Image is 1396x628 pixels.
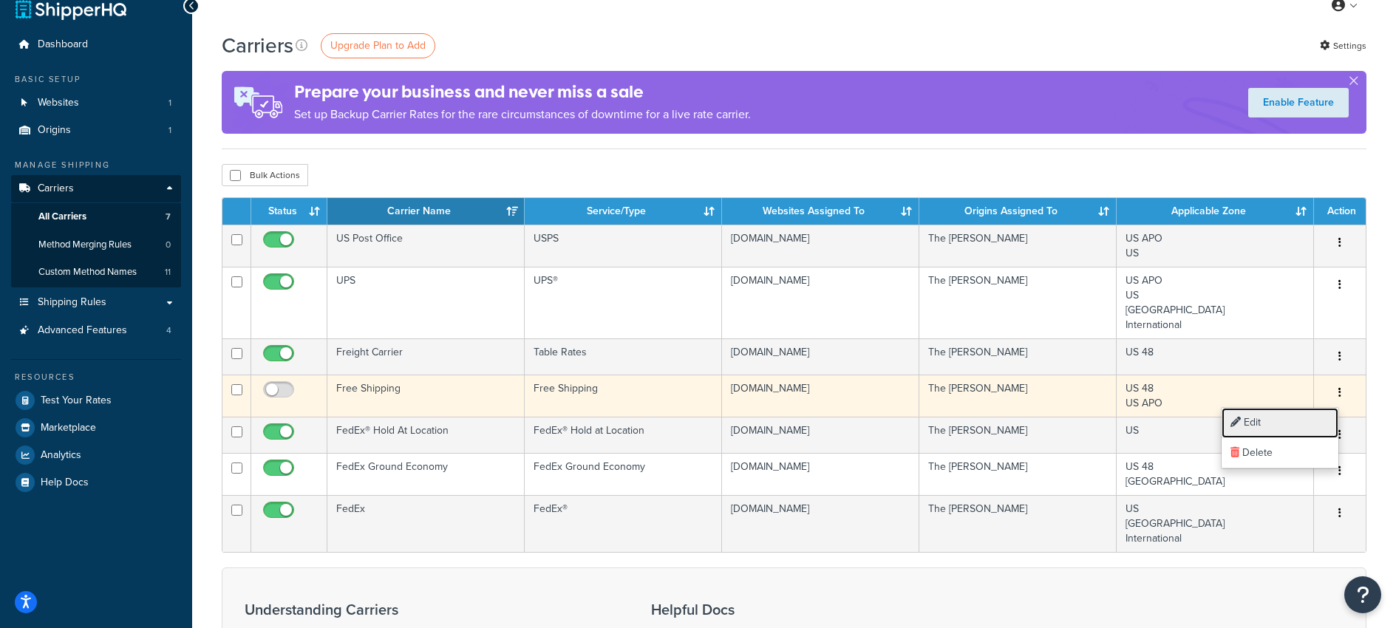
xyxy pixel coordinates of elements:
span: 4 [166,324,171,337]
td: Table Rates [525,338,722,375]
a: Method Merging Rules 0 [11,231,181,259]
td: The [PERSON_NAME] [919,495,1117,552]
td: US 48 [1117,338,1314,375]
a: All Carriers 7 [11,203,181,231]
span: 1 [168,97,171,109]
button: Bulk Actions [222,164,308,186]
a: Marketplace [11,414,181,441]
a: Enable Feature [1248,88,1349,117]
span: Custom Method Names [38,266,137,279]
td: [DOMAIN_NAME] [722,495,919,552]
td: FedEx Ground Economy [525,453,722,495]
td: [DOMAIN_NAME] [722,267,919,338]
a: Advanced Features 4 [11,317,181,344]
td: US APO US [1117,225,1314,267]
td: The [PERSON_NAME] [919,225,1117,267]
li: Websites [11,89,181,117]
a: Delete [1222,438,1338,468]
th: Service/Type: activate to sort column ascending [525,198,722,225]
td: USPS [525,225,722,267]
a: Analytics [11,442,181,468]
td: FedEx® [525,495,722,552]
th: Status: activate to sort column ascending [251,198,327,225]
div: Resources [11,371,181,383]
th: Carrier Name: activate to sort column ascending [327,198,525,225]
li: Custom Method Names [11,259,181,286]
th: Websites Assigned To: activate to sort column ascending [722,198,919,225]
td: FedEx Ground Economy [327,453,525,495]
span: Method Merging Rules [38,239,132,251]
span: Advanced Features [38,324,127,337]
td: [DOMAIN_NAME] [722,375,919,417]
td: FedEx® Hold at Location [525,417,722,453]
span: Upgrade Plan to Add [330,38,426,53]
span: Marketplace [41,422,96,434]
td: [DOMAIN_NAME] [722,225,919,267]
a: Origins 1 [11,117,181,144]
td: US 48 [GEOGRAPHIC_DATA] [1117,453,1314,495]
td: Free Shipping [327,375,525,417]
li: Advanced Features [11,317,181,344]
span: Carriers [38,182,74,195]
td: Free Shipping [525,375,722,417]
td: [DOMAIN_NAME] [722,338,919,375]
span: Shipping Rules [38,296,106,309]
td: US [1117,417,1314,453]
td: The [PERSON_NAME] [919,417,1117,453]
img: ad-rules-rateshop-fe6ec290ccb7230408bd80ed9643f0289d75e0ffd9eb532fc0e269fcd187b520.png [222,71,294,134]
li: Carriers [11,175,181,287]
h4: Prepare your business and never miss a sale [294,80,751,104]
a: Help Docs [11,469,181,496]
span: 1 [168,124,171,137]
td: The [PERSON_NAME] [919,338,1117,375]
td: US 48 US APO [1117,375,1314,417]
span: All Carriers [38,211,86,223]
div: Manage Shipping [11,159,181,171]
a: Carriers [11,175,181,202]
td: The [PERSON_NAME] [919,453,1117,495]
td: [DOMAIN_NAME] [722,453,919,495]
button: Open Resource Center [1344,576,1381,613]
a: Upgrade Plan to Add [321,33,435,58]
a: Edit [1222,408,1338,438]
p: Set up Backup Carrier Rates for the rare circumstances of downtime for a live rate carrier. [294,104,751,125]
span: Help Docs [41,477,89,489]
td: FedEx® Hold At Location [327,417,525,453]
a: Test Your Rates [11,387,181,414]
a: Shipping Rules [11,289,181,316]
span: 0 [166,239,171,251]
li: Origins [11,117,181,144]
td: UPS [327,267,525,338]
h1: Carriers [222,31,293,60]
td: The [PERSON_NAME] [919,375,1117,417]
td: US Post Office [327,225,525,267]
span: Origins [38,124,71,137]
td: FedEx [327,495,525,552]
a: Dashboard [11,31,181,58]
a: Websites 1 [11,89,181,117]
span: 11 [165,266,171,279]
span: Analytics [41,449,81,462]
a: Settings [1320,35,1366,56]
li: All Carriers [11,203,181,231]
span: Test Your Rates [41,395,112,407]
td: The [PERSON_NAME] [919,267,1117,338]
td: [DOMAIN_NAME] [722,417,919,453]
a: Custom Method Names 11 [11,259,181,286]
span: 7 [166,211,171,223]
td: US APO US [GEOGRAPHIC_DATA] International [1117,267,1314,338]
td: US [GEOGRAPHIC_DATA] International [1117,495,1314,552]
th: Origins Assigned To: activate to sort column ascending [919,198,1117,225]
td: UPS® [525,267,722,338]
li: Method Merging Rules [11,231,181,259]
span: Dashboard [38,38,88,51]
div: Basic Setup [11,73,181,86]
th: Applicable Zone: activate to sort column ascending [1117,198,1314,225]
h3: Understanding Carriers [245,601,614,618]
